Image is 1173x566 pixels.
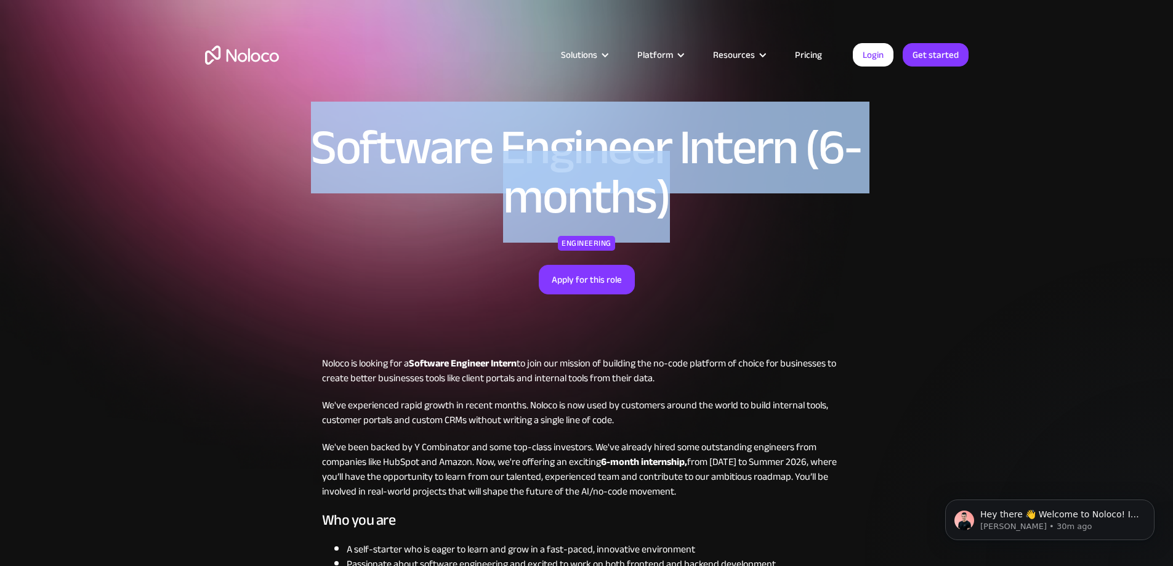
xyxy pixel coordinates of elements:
[713,47,755,63] div: Resources
[637,47,673,63] div: Platform
[622,47,698,63] div: Platform
[903,43,969,67] a: Get started
[409,354,517,373] strong: Software Engineer Intern
[561,47,597,63] div: Solutions
[205,46,279,65] a: home
[539,265,635,294] a: Apply for this role
[322,440,852,499] p: We've been backed by Y Combinator and some top-class investors. We've already hired some outstand...
[546,47,622,63] div: Solutions
[698,47,780,63] div: Resources
[322,511,852,530] h3: Who you are
[270,123,904,222] h1: Software Engineer Intern (6-months)
[322,398,852,427] p: We've experienced rapid growth in recent months. Noloco is now used by customers around the world...
[853,43,893,67] a: Login
[927,474,1173,560] iframe: Intercom notifications message
[601,453,687,471] strong: 6-month internship,
[558,236,615,251] div: Engineering
[322,356,852,386] p: Noloco is looking for a to join our mission of building the no-code platform of choice for busine...
[347,542,852,557] li: A self-starter who is eager to learn and grow in a fast-paced, innovative environment
[780,47,837,63] a: Pricing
